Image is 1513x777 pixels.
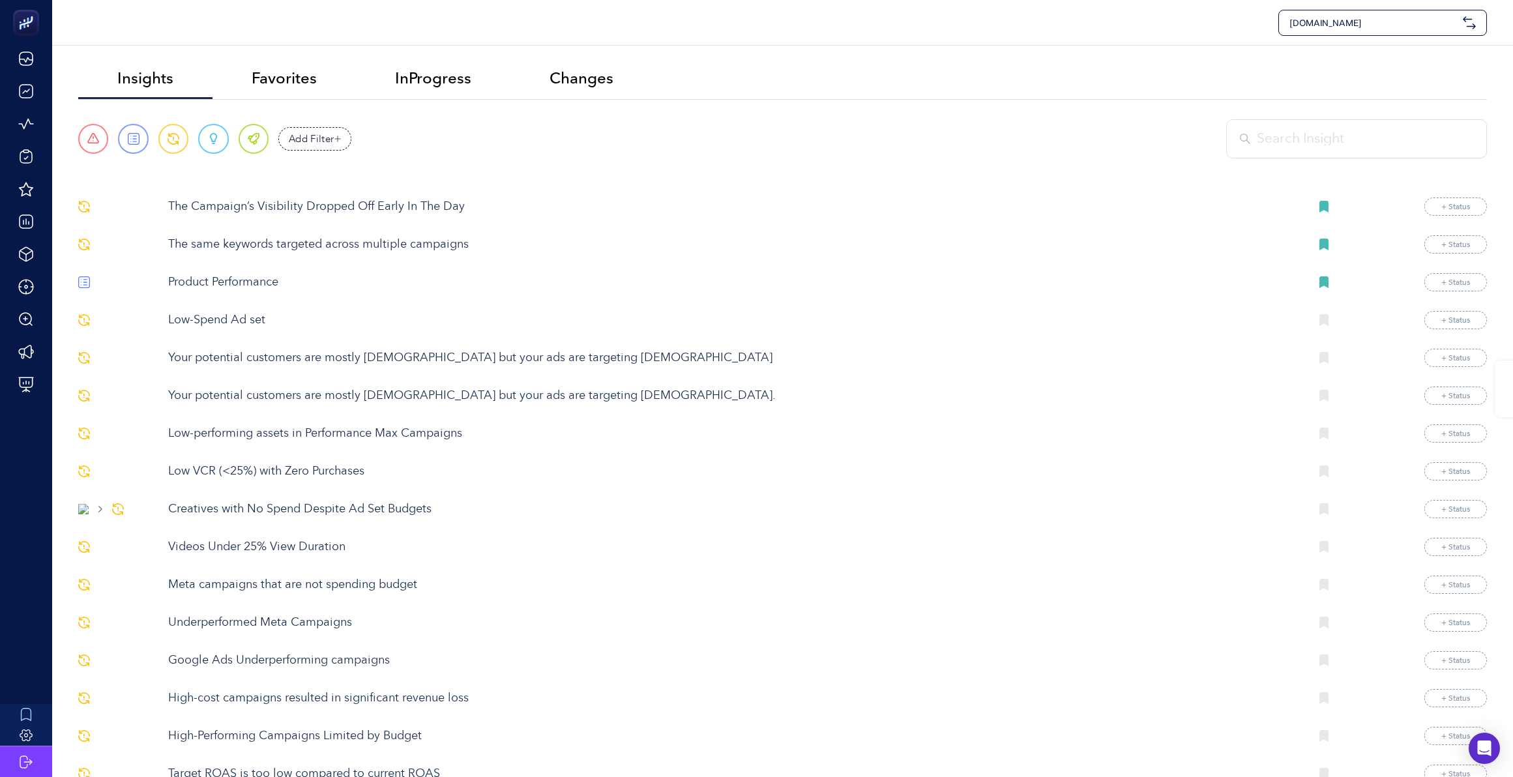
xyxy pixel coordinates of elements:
[168,274,1300,291] p: Product Performance
[78,239,90,250] img: svg%3e
[168,727,1300,745] p: High-Performing Campaigns Limited by Budget
[78,692,90,704] img: svg%3e
[1424,500,1487,518] button: + Status
[1463,16,1476,29] img: svg%3e
[1424,689,1487,707] button: + Status
[1424,462,1487,480] button: + Status
[1424,424,1487,443] button: + Status
[1319,503,1329,515] img: Bookmark icon
[1424,613,1487,632] button: + Status
[1424,198,1487,216] button: + Status
[1424,235,1487,254] button: + Status
[78,352,90,364] img: svg%3e
[168,501,1300,518] p: Creatives with No Spend Despite Ad Set Budgets
[1257,128,1473,149] input: Search Insight
[168,463,1300,480] p: Low VCR (<25%) with Zero Purchases
[78,504,89,514] img: undefined
[1319,352,1329,364] img: Bookmark icon
[1319,314,1329,326] img: Bookmark icon
[1319,239,1329,250] img: Bookmark icon
[1319,654,1329,666] img: Bookmark icon
[168,312,1300,329] p: Low-Spend Ad set
[395,69,471,87] span: InProgress
[1319,617,1329,628] img: Bookmark icon
[78,730,90,742] img: svg%3e
[98,506,102,512] img: Chevron Right
[1319,692,1329,704] img: Bookmark icon
[1319,730,1329,742] img: Bookmark icon
[1319,579,1329,591] img: Bookmark icon
[78,314,90,326] img: svg%3e
[1424,538,1487,556] button: + Status
[252,69,317,87] span: Favorites
[1319,541,1329,553] img: Bookmark icon
[1469,733,1500,764] div: Open Intercom Messenger
[168,690,1300,707] p: High-cost campaigns resulted in significant revenue loss
[78,579,90,591] img: svg%3e
[334,136,341,142] img: add filter
[168,387,1300,405] p: Your potential customers are mostly [DEMOGRAPHIC_DATA] but your ads are targeting [DEMOGRAPHIC_DA...
[550,69,613,87] span: Changes
[1319,390,1329,402] img: Bookmark icon
[78,428,90,439] img: svg%3e
[1424,387,1487,405] button: + Status
[1240,134,1250,144] img: Search Insight
[78,654,90,666] img: svg%3e
[78,390,90,402] img: svg%3e
[1424,311,1487,329] button: + Status
[1424,651,1487,669] button: + Status
[78,541,90,553] img: svg%3e
[1319,465,1329,477] img: Bookmark icon
[1289,16,1458,29] span: [DOMAIN_NAME]
[168,576,1300,594] p: Meta campaigns that are not spending budget
[117,69,173,87] span: Insights
[168,614,1300,632] p: Underperformed Meta Campaigns
[1424,576,1487,594] button: + Status
[168,538,1300,556] p: Videos Under 25% View Duration
[168,236,1300,254] p: The same keywords targeted across multiple campaigns
[1319,201,1329,213] img: Bookmark icon
[78,617,90,628] img: svg%3e
[78,465,90,477] img: svg%3e
[1319,428,1329,439] img: Bookmark icon
[168,349,1300,367] p: Your potential customers are mostly [DEMOGRAPHIC_DATA] but your ads are targeting [DEMOGRAPHIC_DATA]
[78,276,90,288] img: svg%3e
[168,425,1300,443] p: Low-performing assets in Performance Max Campaigns
[168,652,1300,669] p: Google Ads Underperforming campaigns
[1424,727,1487,745] button: + Status
[1424,349,1487,367] button: + Status
[112,503,124,515] img: svg%3e
[289,132,334,147] span: Add Filter
[168,198,1300,216] p: The Campaign’s Visibility Dropped Off Early In The Day
[1424,273,1487,291] button: + Status
[1319,276,1329,288] img: Bookmark icon
[78,201,90,213] img: svg%3e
